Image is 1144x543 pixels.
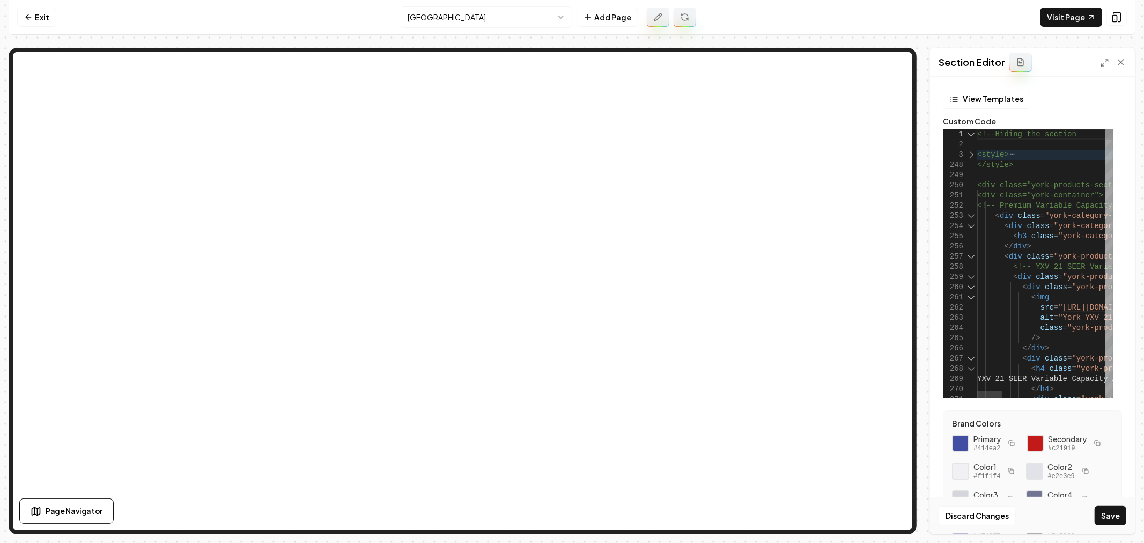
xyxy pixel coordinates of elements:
[943,272,963,282] div: 259
[1045,283,1067,291] span: class
[1047,472,1074,481] span: #e2e3e9
[943,150,963,160] div: 3
[943,241,963,252] div: 256
[943,140,963,150] div: 2
[977,160,1013,169] span: </style>
[943,343,963,354] div: 266
[1022,354,1027,363] span: <
[1058,303,1062,312] span: "
[943,180,963,190] div: 250
[977,191,1103,200] span: <div class="york-container">
[1027,222,1049,230] span: class
[1022,344,1031,353] span: </
[943,333,963,343] div: 265
[1048,434,1087,444] span: Secondary
[1049,252,1053,261] span: =
[1058,273,1062,281] span: =
[943,394,963,405] div: 271
[1018,232,1027,240] span: h3
[1036,364,1045,373] span: h4
[943,211,963,221] div: 253
[1018,273,1031,281] span: div
[977,150,1009,159] span: <style>
[943,384,963,394] div: 270
[943,364,963,374] div: 268
[1040,324,1063,332] span: class
[973,434,1001,444] span: Primary
[1031,385,1040,393] span: </
[1054,232,1058,240] span: =
[1031,344,1045,353] span: div
[1049,385,1053,393] span: >
[943,129,963,140] div: 1
[939,55,1005,70] h2: Section Editor
[1067,283,1072,291] span: =
[1054,303,1058,312] span: =
[1026,463,1043,480] div: Click to copy #e2e3e9
[1009,252,1022,261] span: div
[1054,252,1144,261] span: "york-products-grid"
[952,420,1113,427] label: Brand Colors
[973,444,1001,453] span: #414ea2
[1027,283,1040,291] span: div
[943,170,963,180] div: 249
[1004,252,1008,261] span: <
[647,8,669,27] button: Edit admin page prompt
[1027,435,1044,452] div: Click to copy secondary color
[943,90,1030,109] button: View Templates
[943,323,963,333] div: 264
[1000,211,1013,220] span: div
[19,498,114,524] button: Page Navigator
[1027,354,1040,363] span: div
[46,505,102,517] span: Page Navigator
[1045,354,1067,363] span: class
[1013,242,1027,251] span: div
[1009,222,1022,230] span: div
[1049,364,1072,373] span: class
[973,472,1000,481] span: #f1f1f4
[943,118,1122,125] label: Custom Code
[943,231,963,241] div: 255
[1026,490,1043,508] div: Click to copy #727692
[1004,222,1008,230] span: <
[1047,461,1074,472] span: Color 2
[1036,273,1058,281] span: class
[1022,283,1027,291] span: <
[943,313,963,323] div: 263
[1027,242,1031,251] span: >
[1031,364,1036,373] span: <
[952,490,969,508] div: Click to copy #d5d6dc
[1045,344,1049,353] span: >
[1031,232,1054,240] span: class
[943,303,963,313] div: 262
[1027,252,1049,261] span: class
[1063,324,1067,332] span: =
[1040,211,1045,220] span: =
[1063,303,1144,312] span: [URL][DOMAIN_NAME]
[943,374,963,384] div: 269
[1013,273,1017,281] span: <
[952,463,969,480] div: Click to copy #f1f1f4
[973,461,1000,472] span: Color 1
[1047,489,1074,500] span: Color 4
[943,221,963,231] div: 254
[1040,313,1054,322] span: alt
[943,282,963,292] div: 260
[1067,354,1072,363] span: =
[943,262,963,272] div: 258
[943,292,963,303] div: 261
[1054,313,1058,322] span: =
[943,252,963,262] div: 257
[943,354,963,364] div: 267
[1072,364,1076,373] span: =
[674,8,696,27] button: Regenerate page
[943,190,963,201] div: 251
[1013,232,1017,240] span: <
[1048,444,1087,453] span: #c21919
[977,375,1139,383] span: YXV 21 SEER Variable Capacity Air Co
[995,211,1000,220] span: <
[977,181,1135,189] span: <div class="york-products-section">
[1031,293,1036,302] span: <
[973,489,1000,500] span: Color 3
[1009,53,1032,72] button: Add admin section prompt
